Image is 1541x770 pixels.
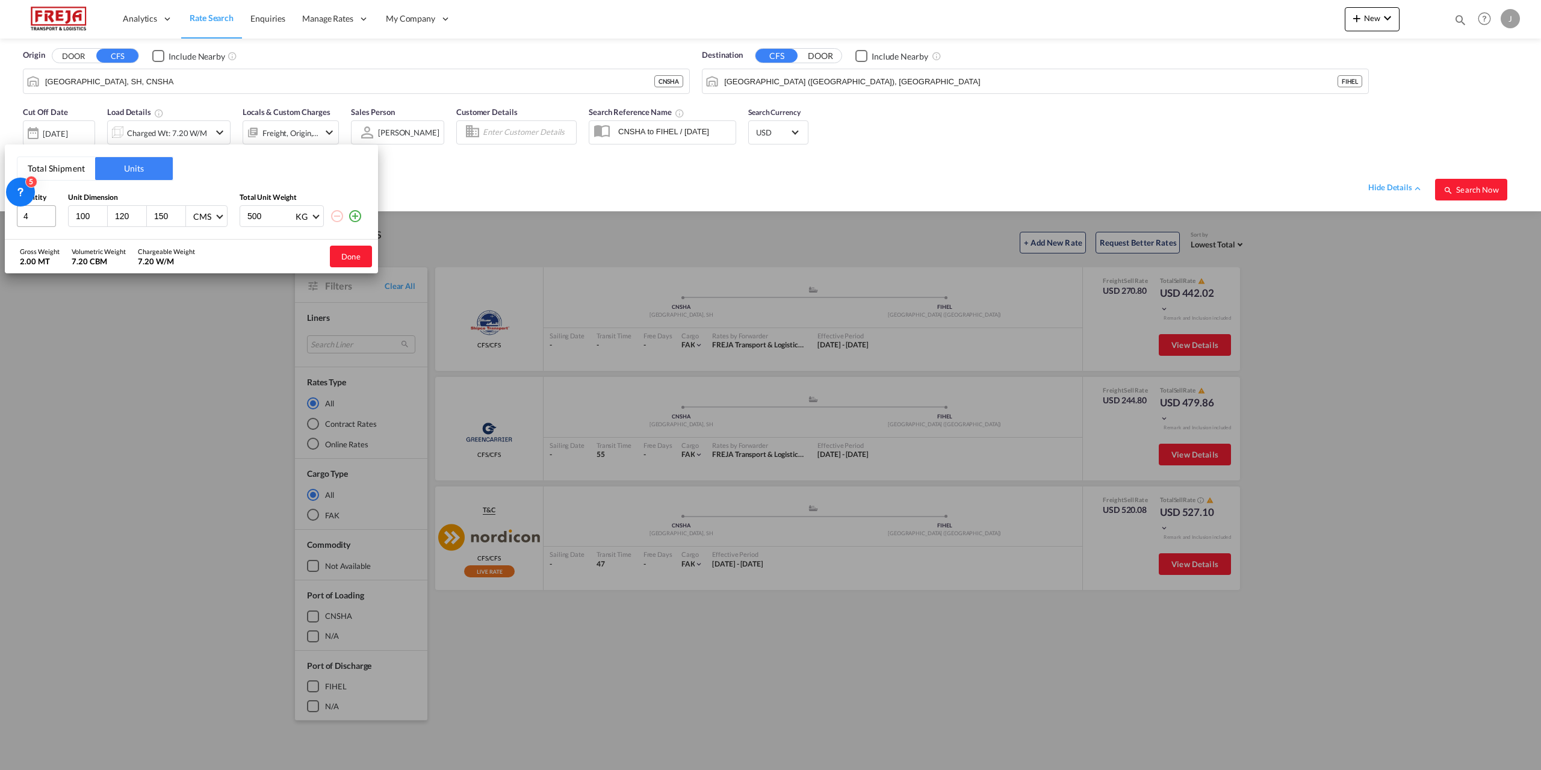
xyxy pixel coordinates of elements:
div: 7.20 CBM [72,256,126,267]
div: Quantity [17,193,56,203]
md-icon: icon-plus-circle-outline [348,209,362,223]
div: Unit Dimension [68,193,228,203]
div: 2.00 MT [20,256,60,267]
div: Total Unit Weight [240,193,366,203]
input: W [114,211,146,222]
input: H [153,211,185,222]
md-icon: icon-minus-circle-outline [330,209,344,223]
div: 7.20 W/M [138,256,195,267]
div: Chargeable Weight [138,247,195,256]
input: Qty [17,205,56,227]
button: Units [95,157,173,180]
div: Volumetric Weight [72,247,126,256]
div: KG [296,211,308,222]
input: L [75,211,107,222]
button: Total Shipment [17,157,95,180]
button: Done [330,246,372,267]
div: CMS [193,211,211,222]
div: Gross Weight [20,247,60,256]
input: Enter weight [246,206,294,226]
